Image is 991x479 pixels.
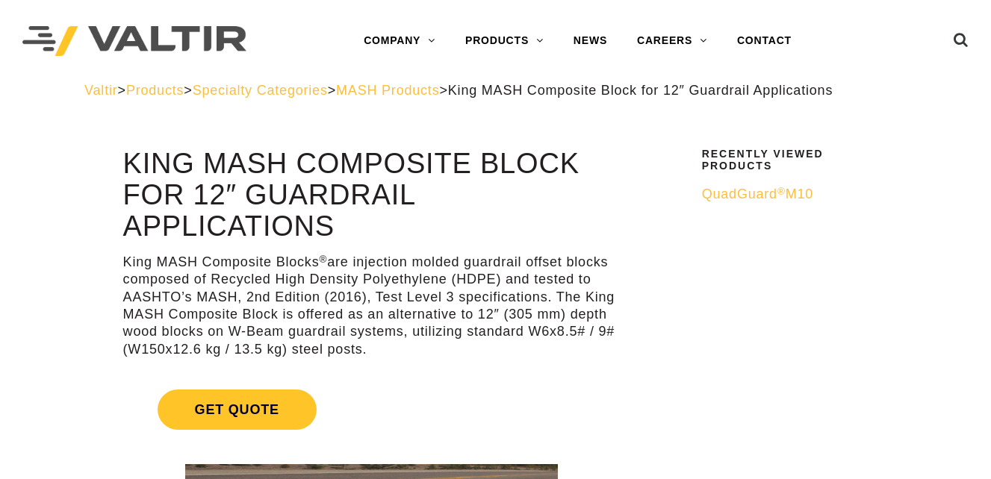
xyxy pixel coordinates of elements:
a: CAREERS [622,26,722,56]
a: Get Quote [123,372,621,448]
h2: Recently Viewed Products [702,148,898,172]
a: Specialty Categories [193,83,328,98]
a: PRODUCTS [450,26,559,56]
span: Get Quote [158,389,317,430]
div: > > > > [84,82,907,99]
a: Products [126,83,184,98]
sup: ® [319,254,327,265]
a: MASH Products [336,83,439,98]
a: QuadGuard®M10 [702,186,898,203]
a: NEWS [559,26,622,56]
img: Valtir [22,26,246,57]
a: Valtir [84,83,117,98]
span: King MASH Composite Block for 12″ Guardrail Applications [448,83,833,98]
a: CONTACT [722,26,807,56]
h1: King MASH Composite Block for 12″ Guardrail Applications [123,148,621,242]
span: QuadGuard M10 [702,187,813,201]
sup: ® [777,186,786,197]
p: King MASH Composite Blocks are injection molded guardrail offset blocks composed of Recycled High... [123,254,621,358]
a: COMPANY [349,26,450,56]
